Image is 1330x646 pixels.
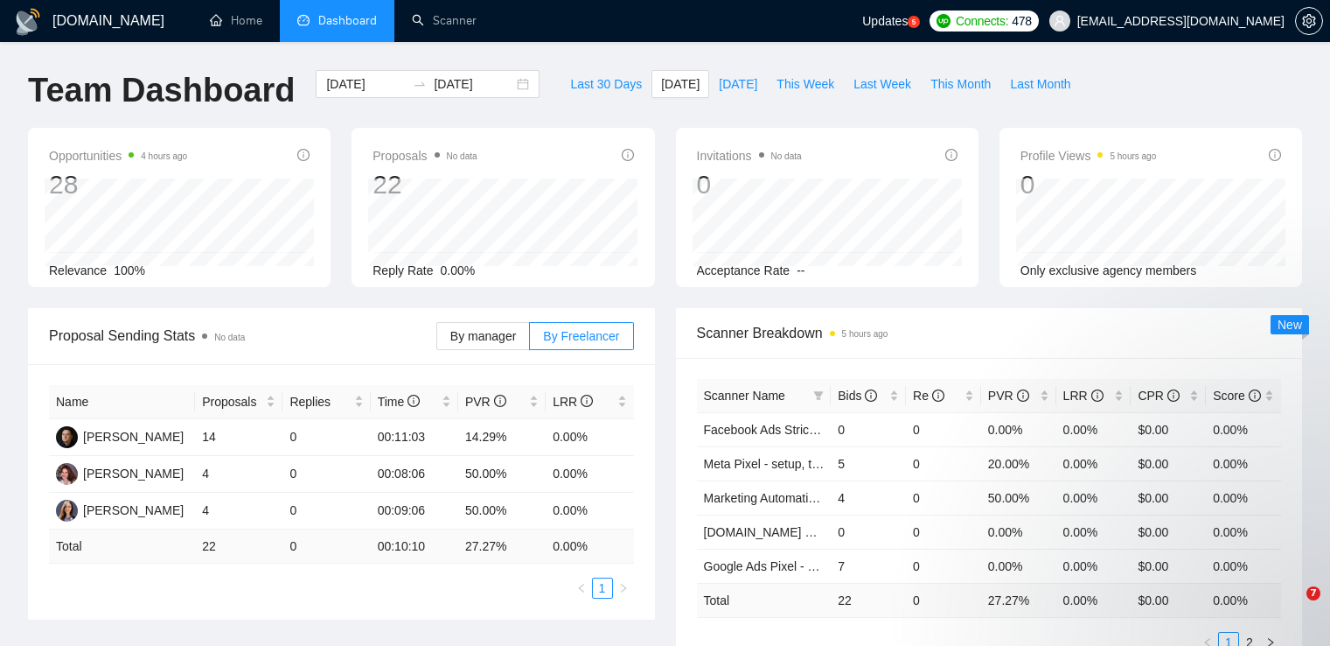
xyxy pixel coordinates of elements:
[1131,446,1206,481] td: $0.00
[1295,7,1323,35] button: setting
[831,446,906,481] td: 5
[988,389,1029,403] span: PVR
[1206,583,1281,617] td: 0.00 %
[56,429,184,443] a: DS[PERSON_NAME]
[581,395,593,407] span: info-circle
[771,151,802,161] span: No data
[282,493,370,530] td: 0
[465,395,506,409] span: PVR
[546,419,633,456] td: 0.00%
[1017,390,1029,402] span: info-circle
[407,395,420,407] span: info-circle
[831,583,906,617] td: 22
[709,70,767,98] button: [DATE]
[14,8,42,36] img: logo
[202,392,262,411] span: Proposals
[1206,412,1281,446] td: 0.00%
[1271,586,1313,628] iframe: Intercom live chat
[141,151,187,161] time: 4 hours ago
[289,392,350,411] span: Replies
[1295,14,1323,28] a: setting
[56,466,184,480] a: LY[PERSON_NAME]
[282,530,370,564] td: 0
[797,263,804,277] span: --
[697,145,802,166] span: Invitations
[1167,390,1180,402] span: info-circle
[49,145,187,166] span: Opportunities
[297,14,310,26] span: dashboard
[906,549,981,583] td: 0
[447,151,477,161] span: No data
[56,502,184,516] a: IV[PERSON_NAME]
[371,493,458,530] td: 00:09:06
[49,385,195,419] th: Name
[378,395,420,409] span: Time
[767,70,844,98] button: This Week
[49,263,107,277] span: Relevance
[546,456,633,493] td: 0.00%
[865,390,877,402] span: info-circle
[981,481,1056,515] td: 50.00%
[56,463,78,485] img: LY
[661,74,700,94] span: [DATE]
[210,13,262,28] a: homeHome
[930,74,991,94] span: This Month
[831,412,906,446] td: 0
[1138,389,1179,403] span: CPR
[592,578,613,599] li: 1
[831,549,906,583] td: 7
[546,493,633,530] td: 0.00%
[371,530,458,564] td: 00:10:10
[576,583,587,593] span: left
[570,74,642,94] span: Last 30 Days
[282,419,370,456] td: 0
[932,390,944,402] span: info-circle
[434,74,513,94] input: End date
[622,149,634,161] span: info-circle
[613,578,634,599] li: Next Page
[543,329,619,343] span: By Freelancer
[458,530,546,564] td: 27.27 %
[458,456,546,493] td: 50.00%
[651,70,709,98] button: [DATE]
[1056,412,1132,446] td: 0.00%
[1056,446,1132,481] td: 0.00%
[912,18,916,26] text: 5
[373,168,477,201] div: 22
[908,16,920,28] a: 5
[49,168,187,201] div: 28
[697,322,1282,344] span: Scanner Breakdown
[371,419,458,456] td: 00:11:03
[719,74,757,94] span: [DATE]
[83,464,184,483] div: [PERSON_NAME]
[956,11,1008,31] span: Connects:
[318,13,377,28] span: Dashboard
[458,493,546,530] td: 50.00%
[1063,389,1104,403] span: LRR
[853,74,911,94] span: Last Week
[1131,412,1206,446] td: $0.00
[913,389,944,403] span: Re
[862,14,908,28] span: Updates
[838,389,877,403] span: Bids
[831,515,906,549] td: 0
[282,456,370,493] td: 0
[1012,11,1031,31] span: 478
[906,583,981,617] td: 0
[195,493,282,530] td: 4
[1056,583,1132,617] td: 0.00 %
[28,70,295,111] h1: Team Dashboard
[412,13,477,28] a: searchScanner
[49,530,195,564] td: Total
[571,578,592,599] button: left
[214,333,245,342] span: No data
[1054,15,1066,27] span: user
[613,578,634,599] button: right
[494,395,506,407] span: info-circle
[1000,70,1080,98] button: Last Month
[1249,390,1261,402] span: info-circle
[906,481,981,515] td: 0
[83,501,184,520] div: [PERSON_NAME]
[831,481,906,515] td: 4
[810,383,827,409] span: filter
